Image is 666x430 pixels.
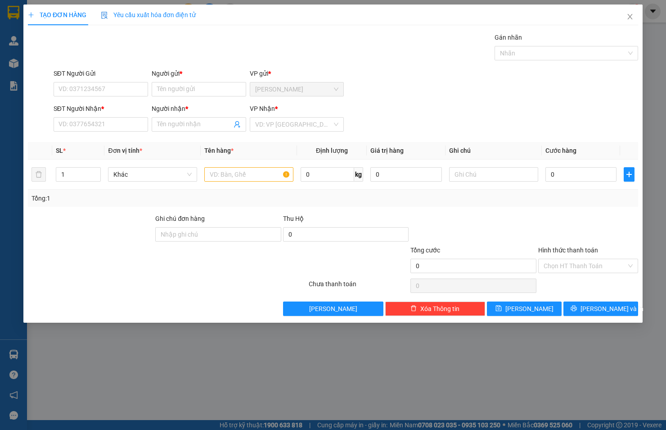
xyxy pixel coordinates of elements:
label: Hình thức thanh toán [538,247,598,254]
span: plus [624,171,634,178]
div: 0328132431 [86,39,158,51]
span: kg [354,167,363,182]
span: delete [410,305,417,312]
label: Ghi chú đơn hàng [155,215,205,222]
span: Cước hàng [545,147,576,154]
span: TẠO ĐƠN HÀNG [28,11,86,18]
div: Chưa thanh toán [307,279,409,295]
div: MY [8,28,80,39]
span: Cam Đức [255,82,338,96]
span: Tổng cước [410,247,440,254]
div: 0986807254 [8,39,80,51]
div: SĐT Người Gửi [53,69,148,78]
button: deleteXóa Thông tin [385,302,485,316]
div: [PERSON_NAME] [8,8,80,28]
label: Gán nhãn [495,34,522,41]
div: Người nhận [151,104,246,114]
span: user-add [233,121,240,128]
span: plus [28,12,34,18]
span: Xóa Thông tin [420,304,459,314]
th: Ghi chú [445,142,542,160]
button: Close [617,5,643,30]
span: [PERSON_NAME] và In [580,304,643,314]
span: Gửi: [8,8,22,17]
button: plus [624,167,634,182]
span: Nhận: [86,8,108,17]
img: icon [101,12,108,19]
span: Đơn vị tính [108,147,142,154]
span: close [626,13,634,20]
input: Ghi Chú [449,167,538,182]
span: Yêu cầu xuất hóa đơn điện tử [101,11,196,18]
span: [PERSON_NAME] [505,304,553,314]
div: 20.000 [7,57,81,68]
div: [PERSON_NAME] [86,8,158,28]
span: Đã thu : [7,58,34,67]
div: SĐT Người Nhận [53,104,148,114]
span: save [495,305,502,312]
button: [PERSON_NAME] [283,302,383,316]
button: save[PERSON_NAME] [487,302,562,316]
input: Ghi chú đơn hàng [155,227,281,242]
span: Khác [113,168,192,181]
input: 0 [370,167,442,182]
button: printer[PERSON_NAME] và In [563,302,638,316]
span: printer [571,305,577,312]
input: VD: Bàn, Ghế [204,167,293,182]
span: [PERSON_NAME] [309,304,357,314]
button: delete [31,167,46,182]
div: Tổng: 1 [31,193,258,203]
span: Thu Hộ [283,215,304,222]
div: TRƯỜNG [86,28,158,39]
div: VP gửi [249,69,344,78]
span: Giá trị hàng [370,147,404,154]
span: Tên hàng [204,147,234,154]
span: Định lượng [316,147,348,154]
span: VP Nhận [249,105,274,112]
div: Người gửi [151,69,246,78]
span: SL [56,147,63,154]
